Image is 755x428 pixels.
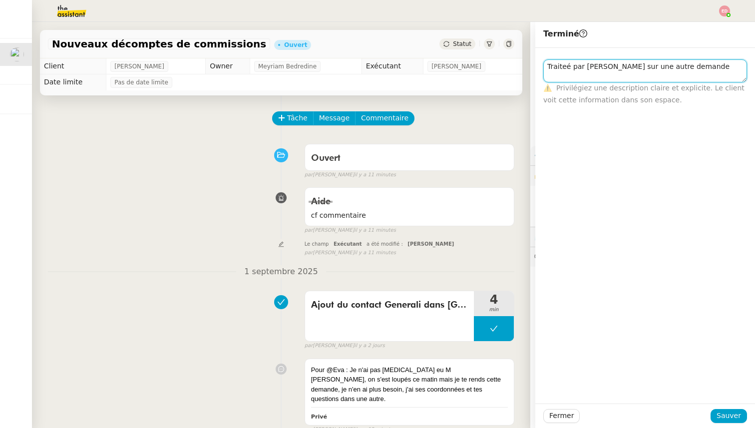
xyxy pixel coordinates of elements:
[534,170,599,181] span: 🔐
[530,227,755,247] div: ⏲️Tâches 149:56
[311,210,508,221] span: cf commentaire
[453,40,471,47] span: Statut
[311,154,341,163] span: Ouvert
[530,166,755,185] div: 🔐Données client
[311,197,331,206] span: Aide
[305,241,329,247] span: Le champ
[52,39,266,49] span: Nouveaux décomptes de commissions
[114,77,168,87] span: Pas de date limite
[311,298,468,313] span: Ajout du contact Generali dans [GEOGRAPHIC_DATA]
[354,342,384,350] span: il y a 2 jours
[354,226,396,235] span: il y a 11 minutes
[530,247,755,267] div: 💬Commentaires 7
[311,414,327,420] b: Privé
[334,241,362,247] span: Exécutant
[474,294,514,306] span: 4
[543,29,587,38] span: Terminé
[10,47,24,61] img: users%2Fa6PbEmLwvGXylUqKytRPpDpAx153%2Favatar%2Ffanny.png
[407,241,454,247] span: [PERSON_NAME]
[534,150,586,161] span: ⚙️
[305,171,396,179] small: [PERSON_NAME]
[305,226,396,235] small: [PERSON_NAME]
[719,5,730,16] img: svg
[431,61,481,71] span: [PERSON_NAME]
[549,410,574,422] span: Fermer
[474,306,514,314] span: min
[40,58,106,74] td: Client
[543,84,745,103] span: Privilégiez une description claire et explicite. Le client voit cette information dans son espace.
[313,111,356,125] button: Message
[305,171,313,179] span: par
[367,241,403,247] span: a été modifié :
[534,253,616,261] span: 💬
[236,265,326,279] span: 1 septembre 2025
[355,111,414,125] button: Commentaire
[305,342,385,350] small: [PERSON_NAME]
[311,365,508,404] div: Pour @Eva : Je n'ai pas [MEDICAL_DATA] eu M [PERSON_NAME], on s'est loupés ce matin mais je te re...
[305,249,313,257] span: par
[40,74,106,90] td: Date limite
[361,112,408,124] span: Commentaire
[284,42,307,48] div: Ouvert
[287,112,308,124] span: Tâche
[206,58,250,74] td: Owner
[354,171,396,179] span: il y a 11 minutes
[354,249,396,257] span: il y a 11 minutes
[305,226,313,235] span: par
[534,233,611,241] span: ⏲️
[114,61,164,71] span: [PERSON_NAME]
[543,84,552,92] span: ⚠️
[272,111,314,125] button: Tâche
[530,146,755,165] div: ⚙️Procédures
[305,342,313,350] span: par
[717,410,741,422] span: Sauver
[362,58,423,74] td: Exécutant
[319,112,350,124] span: Message
[711,409,747,423] button: Sauver
[543,409,580,423] button: Fermer
[305,249,396,257] small: [PERSON_NAME]
[258,61,317,71] span: Meyriam Bedredine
